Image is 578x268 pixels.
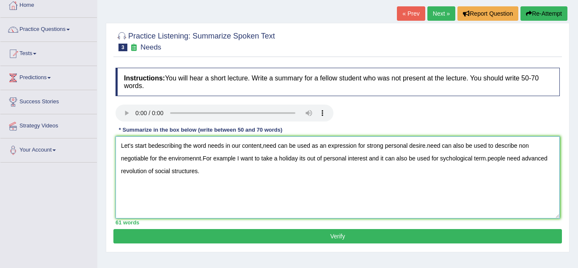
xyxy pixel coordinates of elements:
[124,75,165,82] b: Instructions:
[116,218,560,227] div: 61 words
[116,126,286,134] div: * Summarize in the box below (write between 50 and 70 words)
[116,68,560,96] h4: You will hear a short lecture. Write a summary for a fellow student who was not present at the le...
[129,44,138,52] small: Exam occurring question
[0,42,97,63] a: Tests
[0,114,97,135] a: Strategy Videos
[118,44,127,51] span: 3
[427,6,455,21] a: Next »
[0,90,97,111] a: Success Stories
[0,66,97,87] a: Predictions
[140,43,161,51] small: Needs
[0,138,97,160] a: Your Account
[520,6,567,21] button: Re-Attempt
[397,6,425,21] a: « Prev
[113,229,562,243] button: Verify
[116,30,275,51] h2: Practice Listening: Summarize Spoken Text
[457,6,518,21] button: Report Question
[0,18,97,39] a: Practice Questions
